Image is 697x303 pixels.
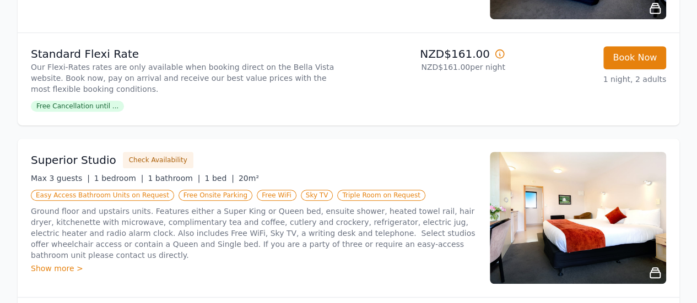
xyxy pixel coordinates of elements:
[337,190,425,201] span: Triple Room on Request
[301,190,333,201] span: Sky TV
[31,263,477,274] div: Show more >
[353,46,505,62] p: NZD$161.00
[123,152,193,168] button: Check Availability
[31,101,124,112] span: Free Cancellation until ...
[257,190,296,201] span: Free WiFi
[31,152,116,168] h3: Superior Studio
[31,206,477,261] p: Ground floor and upstairs units. Features either a Super King or Queen bed, ensuite shower, heate...
[148,174,200,183] span: 1 bathroom |
[353,62,505,73] p: NZD$161.00 per night
[31,174,90,183] span: Max 3 guests |
[239,174,259,183] span: 20m²
[603,46,666,69] button: Book Now
[179,190,252,201] span: Free Onsite Parking
[514,74,666,85] p: 1 night, 2 adults
[31,62,344,95] p: Our Flexi-Rates rates are only available when booking direct on the Bella Vista website. Book now...
[31,46,344,62] p: Standard Flexi Rate
[94,174,144,183] span: 1 bedroom |
[31,190,174,201] span: Easy Access Bathroom Units on Request
[204,174,234,183] span: 1 bed |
